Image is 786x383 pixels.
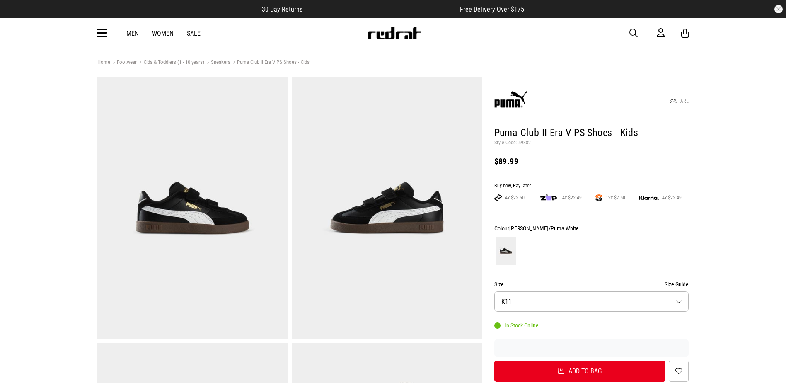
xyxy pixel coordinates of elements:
[110,59,137,67] a: Footwear
[319,5,443,13] iframe: Customer reviews powered by Trustpilot
[494,140,689,146] p: Style Code: 59882
[639,196,659,200] img: KLARNA
[559,194,585,201] span: 4x $22.49
[494,156,689,166] div: $89.99
[494,322,539,329] div: In Stock Online
[152,29,174,37] a: Women
[659,194,685,201] span: 4x $22.49
[292,77,482,339] img: Puma Club Ii Era V Ps Shoes - Kids in Black
[230,59,310,67] a: Puma Club II Era V PS Shoes - Kids
[496,237,516,265] img: Puma Black/Puma White
[97,59,110,65] a: Home
[665,279,689,289] button: Size Guide
[494,361,666,382] button: Add to bag
[494,84,527,117] img: Puma
[460,5,524,13] span: Free Delivery Over $175
[494,279,689,289] div: Size
[187,29,201,37] a: Sale
[602,194,629,201] span: 12x $7.50
[262,5,302,13] span: 30 Day Returns
[137,59,204,67] a: Kids & Toddlers (1 - 10 years)
[367,27,421,39] img: Redrat logo
[509,225,579,232] span: [PERSON_NAME]/Puma White
[494,291,689,312] button: K11
[494,194,502,201] img: AFTERPAY
[540,194,557,202] img: zip
[126,29,139,37] a: Men
[502,194,528,201] span: 4x $22.50
[670,98,689,104] a: SHARE
[494,223,689,233] div: Colour
[494,183,689,189] div: Buy now, Pay later.
[204,59,230,67] a: Sneakers
[494,126,689,140] h1: Puma Club II Era V PS Shoes - Kids
[494,344,689,352] iframe: Customer reviews powered by Trustpilot
[501,298,512,305] span: K11
[97,77,288,339] img: Puma Club Ii Era V Ps Shoes - Kids in Black
[595,194,602,201] img: SPLITPAY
